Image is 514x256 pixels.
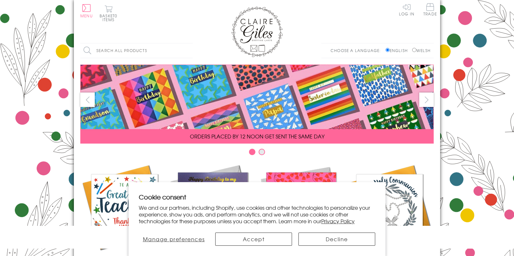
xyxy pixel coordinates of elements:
[80,13,93,19] span: Menu
[419,93,434,107] button: next
[298,233,375,246] button: Decline
[321,217,355,225] a: Privacy Policy
[259,149,265,155] button: Carousel Page 2
[423,3,437,17] a: Trade
[139,192,375,201] h2: Cookie consent
[139,233,209,246] button: Manage preferences
[423,3,437,16] span: Trade
[143,235,205,243] span: Manage preferences
[331,48,384,53] p: Choose a language:
[399,3,414,16] a: Log In
[215,233,292,246] button: Accept
[100,5,117,22] button: Basket0 items
[80,43,193,58] input: Search all products
[80,148,434,158] div: Carousel Pagination
[139,204,375,224] p: We and our partners, including Shopify, use cookies and other technologies to personalize your ex...
[412,48,430,53] label: Welsh
[80,93,95,107] button: prev
[186,43,193,58] input: Search
[412,48,416,52] input: Welsh
[249,149,255,155] button: Carousel Page 1 (Current Slide)
[231,6,283,57] img: Claire Giles Greetings Cards
[385,48,411,53] label: English
[190,132,324,140] span: ORDERS PLACED BY 12 NOON GET SENT THE SAME DAY
[385,48,390,52] input: English
[80,4,93,18] button: Menu
[102,13,117,22] span: 0 items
